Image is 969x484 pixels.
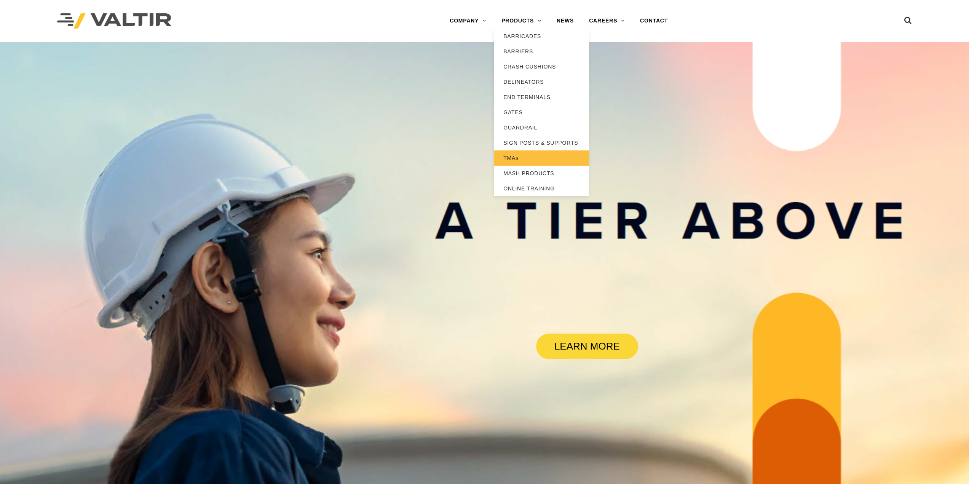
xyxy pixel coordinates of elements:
[494,166,589,181] a: MASH PRODUCTS
[494,89,589,105] a: END TERMINALS
[494,181,589,196] a: ONLINE TRAINING
[494,29,589,44] a: BARRICADES
[494,44,589,59] a: BARRIERS
[581,13,632,29] a: CAREERS
[442,13,494,29] a: COMPANY
[57,13,171,29] img: Valtir
[536,334,638,359] a: LEARN MORE
[494,105,589,120] a: GATES
[494,150,589,166] a: TMAs
[494,13,549,29] a: PRODUCTS
[632,13,675,29] a: CONTACT
[494,135,589,150] a: SIGN POSTS & SUPPORTS
[494,74,589,89] a: DELINEATORS
[494,120,589,135] a: GUARDRAIL
[549,13,581,29] a: NEWS
[494,59,589,74] a: CRASH CUSHIONS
